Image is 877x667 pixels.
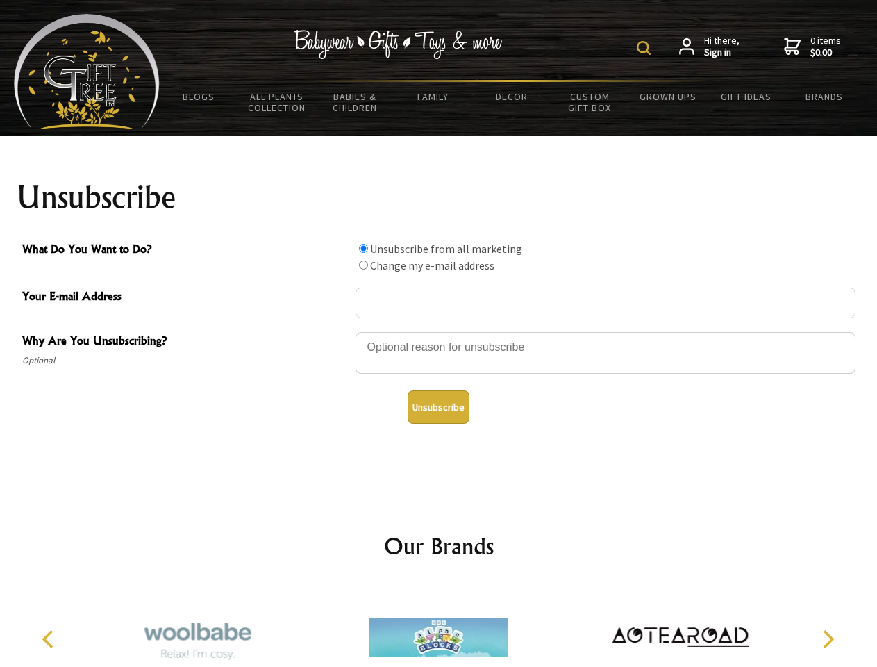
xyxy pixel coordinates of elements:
[294,30,503,59] img: Babywear - Gifts - Toys & more
[370,242,522,256] label: Unsubscribe from all marketing
[22,352,349,369] span: Optional
[628,82,707,111] a: Grown Ups
[812,624,843,654] button: Next
[408,390,469,424] button: Unsubscribe
[679,35,740,59] a: Hi there,Sign in
[35,624,65,654] button: Previous
[707,82,785,111] a: Gift Ideas
[551,82,629,122] a: Custom Gift Box
[472,82,551,111] a: Decor
[359,244,368,253] input: What Do You Want to Do?
[22,332,349,352] span: Why Are You Unsubscribing?
[238,82,317,122] a: All Plants Collection
[784,35,841,59] a: 0 items$0.00
[28,529,850,563] h2: Our Brands
[810,47,841,59] strong: $0.00
[22,240,349,261] span: What Do You Want to Do?
[316,82,394,122] a: Babies & Children
[356,288,855,318] input: Your E-mail Address
[637,41,651,55] img: product search
[370,258,494,272] label: Change my e-mail address
[356,332,855,374] textarea: Why Are You Unsubscribing?
[160,82,238,111] a: BLOGS
[359,261,368,270] input: What Do You Want to Do?
[394,82,473,111] a: Family
[17,181,861,214] h1: Unsubscribe
[704,47,740,59] strong: Sign in
[22,288,349,308] span: Your E-mail Address
[810,34,841,59] span: 0 items
[14,14,160,129] img: Babyware - Gifts - Toys and more...
[704,35,740,59] span: Hi there,
[785,82,864,111] a: Brands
